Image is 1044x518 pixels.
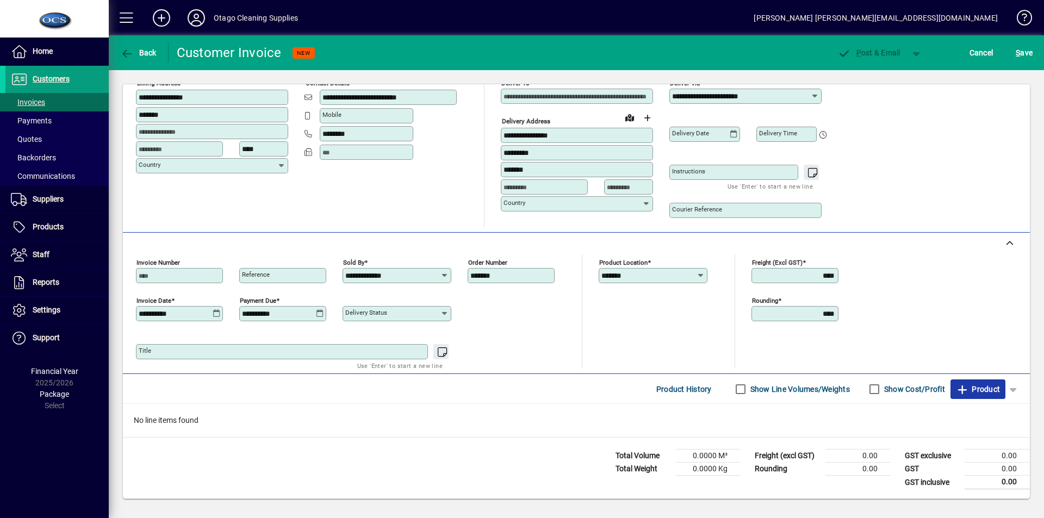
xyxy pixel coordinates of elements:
[33,74,70,83] span: Customers
[837,48,900,57] span: ost & Email
[599,259,648,266] mat-label: Product location
[11,98,45,107] span: Invoices
[749,463,825,476] td: Rounding
[40,390,69,398] span: Package
[33,333,60,342] span: Support
[297,49,310,57] span: NEW
[967,43,996,63] button: Cancel
[504,199,525,207] mat-label: Country
[117,43,159,63] button: Back
[754,9,998,27] div: [PERSON_NAME] [PERSON_NAME][EMAIL_ADDRESS][DOMAIN_NAME]
[468,259,507,266] mat-label: Order number
[5,38,109,65] a: Home
[357,359,443,372] mat-hint: Use 'Enter' to start a new line
[5,111,109,130] a: Payments
[139,161,160,168] mat-label: Country
[1013,43,1035,63] button: Save
[965,476,1030,489] td: 0.00
[11,153,56,162] span: Backorders
[675,450,741,463] td: 0.0000 M³
[672,167,705,175] mat-label: Instructions
[109,43,169,63] app-page-header-button: Back
[177,44,282,61] div: Customer Invoice
[610,450,675,463] td: Total Volume
[11,135,42,143] span: Quotes
[256,71,274,88] a: View on map
[11,172,75,180] span: Communications
[123,404,1030,437] div: No line items found
[1016,44,1033,61] span: ave
[752,297,778,304] mat-label: Rounding
[5,130,109,148] a: Quotes
[950,379,1005,399] button: Product
[749,450,825,463] td: Freight (excl GST)
[5,167,109,185] a: Communications
[856,48,861,57] span: P
[33,195,64,203] span: Suppliers
[970,44,993,61] span: Cancel
[343,259,364,266] mat-label: Sold by
[882,384,945,395] label: Show Cost/Profit
[179,8,214,28] button: Profile
[31,367,78,376] span: Financial Year
[832,43,906,63] button: Post & Email
[136,297,171,304] mat-label: Invoice date
[899,450,965,463] td: GST exclusive
[675,463,741,476] td: 0.0000 Kg
[5,324,109,352] a: Support
[5,214,109,241] a: Products
[5,186,109,213] a: Suppliers
[752,259,803,266] mat-label: Freight (excl GST)
[33,278,59,286] span: Reports
[33,250,49,259] span: Staff
[33,47,53,55] span: Home
[825,450,891,463] td: 0.00
[656,380,712,398] span: Product History
[136,259,180,266] mat-label: Invoice number
[956,380,1000,398] span: Product
[899,476,965,489] td: GST inclusive
[748,384,850,395] label: Show Line Volumes/Weights
[11,116,52,125] span: Payments
[322,111,341,118] mat-label: Mobile
[1009,2,1030,38] a: Knowledge Base
[5,269,109,296] a: Reports
[610,463,675,476] td: Total Weight
[672,129,709,137] mat-label: Delivery date
[5,241,109,269] a: Staff
[672,205,722,213] mat-label: Courier Reference
[242,271,270,278] mat-label: Reference
[1016,48,1020,57] span: S
[825,463,891,476] td: 0.00
[5,93,109,111] a: Invoices
[33,222,64,231] span: Products
[965,450,1030,463] td: 0.00
[144,8,179,28] button: Add
[965,463,1030,476] td: 0.00
[33,305,60,314] span: Settings
[120,48,157,57] span: Back
[899,463,965,476] td: GST
[728,180,813,192] mat-hint: Use 'Enter' to start a new line
[274,71,291,89] button: Copy to Delivery address
[214,9,298,27] div: Otago Cleaning Supplies
[240,297,276,304] mat-label: Payment due
[345,309,387,316] mat-label: Delivery status
[759,129,797,137] mat-label: Delivery time
[652,379,716,399] button: Product History
[638,109,656,127] button: Choose address
[621,109,638,126] a: View on map
[5,148,109,167] a: Backorders
[139,347,151,354] mat-label: Title
[5,297,109,324] a: Settings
